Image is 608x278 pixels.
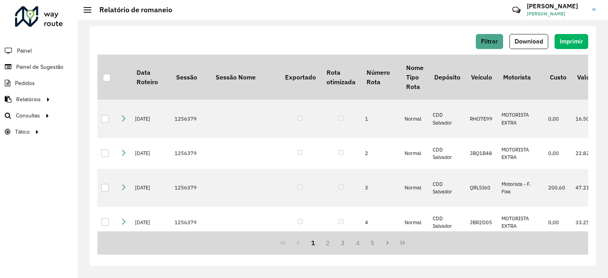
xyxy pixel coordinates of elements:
span: Relatórios [16,95,41,104]
td: 0,00 [544,138,572,169]
th: Motorista [498,55,544,100]
h2: Relatório de romaneio [91,6,172,14]
th: Exportado [279,55,321,100]
td: CDD Salvador [429,169,465,207]
th: Nome Tipo Rota [401,55,429,100]
a: Contato Rápido [508,2,525,19]
td: [DATE] [131,100,171,138]
span: Painel de Sugestão [16,63,63,71]
td: Normal [401,138,429,169]
td: 1256379 [171,207,210,238]
span: Pedidos [15,79,35,87]
button: Last Page [395,235,410,250]
span: Download [515,38,543,45]
td: 16.503,79 [572,100,604,138]
td: 2 [361,138,401,169]
td: MOTORISTA EXTRA [498,100,544,138]
td: [DATE] [131,207,171,238]
td: 0,00 [544,207,572,238]
span: Imprimir [560,38,583,45]
td: 0,00 [544,100,572,138]
td: 1256379 [171,169,210,207]
span: Painel [17,47,32,55]
th: Sessão [171,55,210,100]
button: Filtrar [476,34,503,49]
button: 2 [320,235,335,250]
td: 47.212,57 [572,169,604,207]
button: 4 [350,235,365,250]
th: Valor [572,55,604,100]
td: 4 [361,207,401,238]
td: Normal [401,100,429,138]
td: 1256379 [171,100,210,138]
th: Data Roteiro [131,55,171,100]
th: Sessão Nome [210,55,279,100]
span: [PERSON_NAME] [527,10,586,17]
th: Veículo [466,55,498,100]
span: Tático [15,128,30,136]
td: 3 [361,169,401,207]
button: Imprimir [555,34,588,49]
th: Rota otimizada [321,55,361,100]
td: 1256379 [171,138,210,169]
span: Filtrar [481,38,498,45]
td: CDD Salvador [429,138,465,169]
td: CDD Salvador [429,100,465,138]
th: Custo [544,55,572,100]
td: QRL5I60 [466,169,498,207]
button: Next Page [380,235,395,250]
td: JBR2D05 [466,207,498,238]
td: Normal [401,169,429,207]
td: 200,60 [544,169,572,207]
td: [DATE] [131,169,171,207]
td: 33.254,57 [572,207,604,238]
button: 3 [335,235,350,250]
button: Download [509,34,548,49]
td: 22.822,64 [572,138,604,169]
h3: [PERSON_NAME] [527,2,586,10]
th: Depósito [429,55,465,100]
td: Normal [401,207,429,238]
button: 1 [306,235,321,250]
td: MOTORISTA EXTRA [498,207,544,238]
td: Motorista - F. Fixa [498,169,544,207]
td: JBQ1B48 [466,138,498,169]
td: CDD Salvador [429,207,465,238]
td: [DATE] [131,138,171,169]
button: 5 [365,235,380,250]
span: Consultas [16,112,40,120]
td: RHO7E99 [466,100,498,138]
td: MOTORISTA EXTRA [498,138,544,169]
td: 1 [361,100,401,138]
th: Número Rota [361,55,401,100]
